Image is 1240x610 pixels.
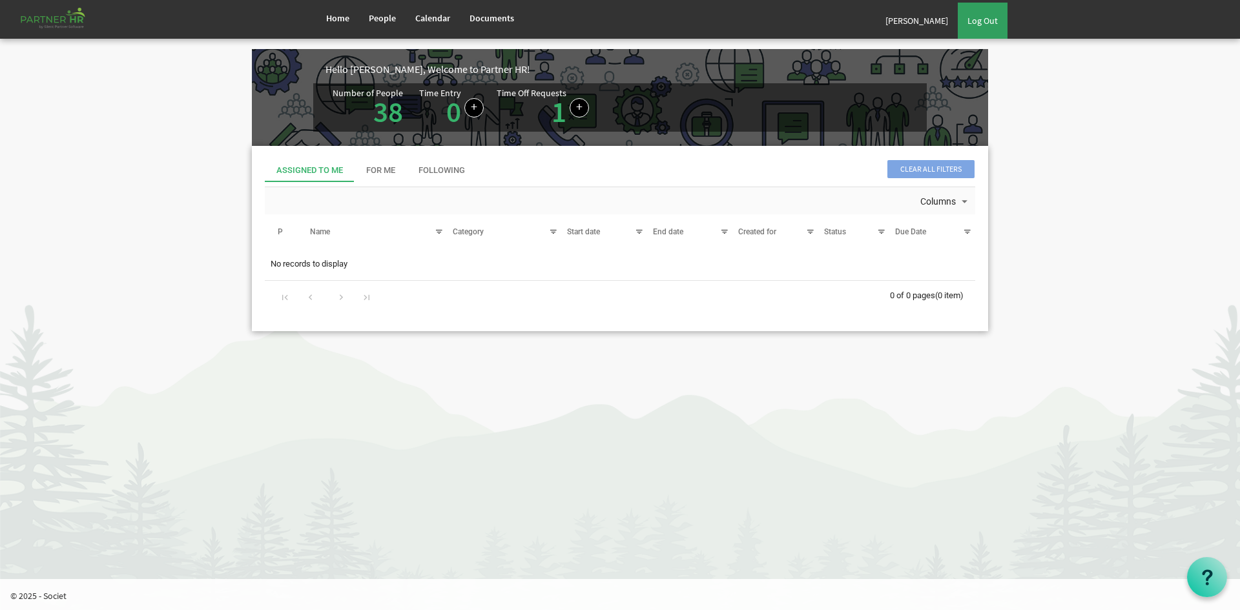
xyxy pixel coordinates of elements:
[570,98,589,117] a: Create a new time off request
[10,589,1240,602] p: © 2025 - Societ
[890,290,935,300] span: 0 of 0 pages
[824,227,846,236] span: Status
[497,88,602,127] div: Number of pending time-off requests
[887,160,975,178] span: Clear all filters
[738,227,776,236] span: Created for
[935,290,964,300] span: (0 item)
[310,227,330,236] span: Name
[918,187,973,214] div: Columns
[446,94,461,130] a: 0
[895,227,926,236] span: Due Date
[276,287,294,305] div: Go to first page
[958,3,1008,39] a: Log Out
[326,12,349,24] span: Home
[890,281,975,308] div: 0 of 0 pages (0 item)
[415,12,450,24] span: Calendar
[919,194,957,210] span: Columns
[464,98,484,117] a: Log hours
[419,88,497,127] div: Number of time entries
[333,287,350,305] div: Go to next page
[366,165,395,177] div: For Me
[453,227,484,236] span: Category
[333,88,419,127] div: Total number of active people in Partner HR
[653,227,683,236] span: End date
[419,88,461,97] div: Time Entry
[302,287,319,305] div: Go to previous page
[373,94,403,130] a: 38
[265,159,975,182] div: tab-header
[918,194,973,210] button: Columns
[278,227,283,236] span: P
[325,62,988,77] div: Hello [PERSON_NAME], Welcome to Partner HR!
[567,227,600,236] span: Start date
[333,88,403,97] div: Number of People
[369,12,396,24] span: People
[497,88,566,97] div: Time Off Requests
[265,252,975,276] td: No records to display
[276,165,343,177] div: Assigned To Me
[552,94,566,130] a: 1
[876,3,958,39] a: [PERSON_NAME]
[470,12,514,24] span: Documents
[418,165,465,177] div: Following
[358,287,375,305] div: Go to last page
